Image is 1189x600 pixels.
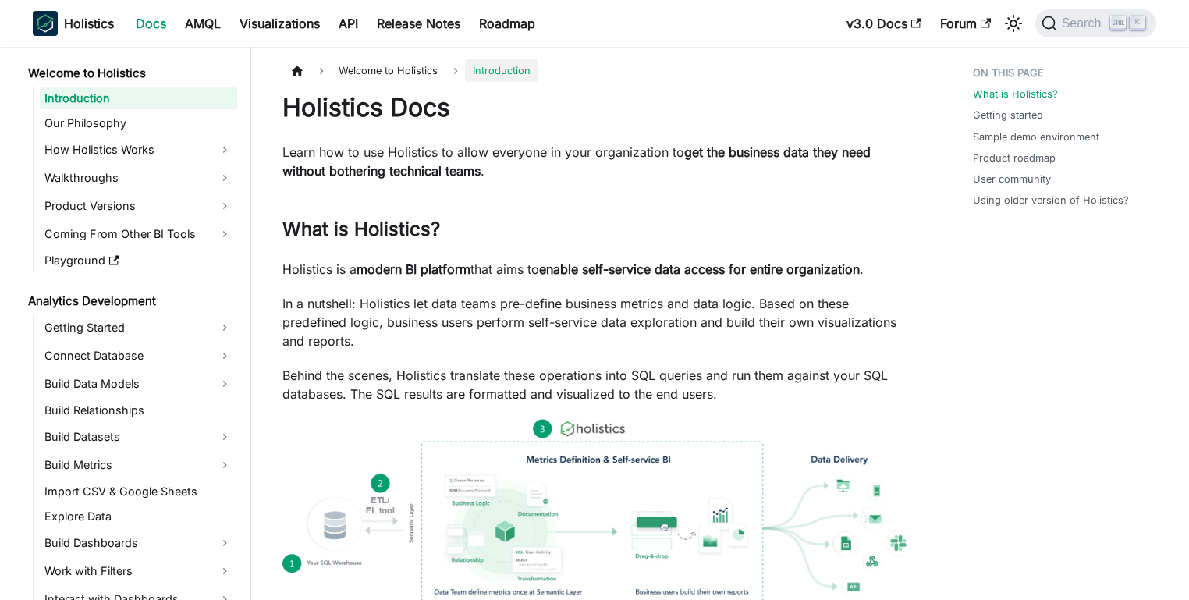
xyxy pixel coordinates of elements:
a: Docs [126,11,176,36]
img: Holistics [33,11,58,36]
strong: enable self-service data access for entire organization [539,261,860,277]
a: Walkthroughs [40,165,237,190]
p: In a nutshell: Holistics let data teams pre-define business metrics and data logic. Based on thes... [282,294,910,350]
kbd: K [1130,16,1145,30]
a: Import CSV & Google Sheets [40,481,237,502]
nav: Breadcrumbs [282,59,910,82]
a: API [329,11,367,36]
a: Build Datasets [40,424,237,449]
h2: What is Holistics? [282,218,910,247]
a: Roadmap [470,11,545,36]
a: Welcome to Holistics [23,62,237,84]
a: v3.0 Docs [837,11,931,36]
a: Forum [931,11,1000,36]
span: Search [1057,16,1111,30]
a: Product Versions [40,193,237,218]
a: Explore Data [40,506,237,527]
a: Work with Filters [40,559,237,584]
a: Playground [40,250,237,272]
a: Build Dashboards [40,531,237,556]
a: Connect Database [40,343,237,368]
a: AMQL [176,11,230,36]
h1: Holistics Docs [282,92,910,123]
a: Our Philosophy [40,112,237,134]
button: Switch between dark and light mode (currently light mode) [1001,11,1026,36]
a: Using older version of Holistics? [973,193,1129,208]
p: Behind the scenes, Holistics translate these operations into SQL queries and run them against you... [282,366,910,403]
b: Holistics [64,14,114,33]
span: Welcome to Holistics [331,59,445,82]
button: Search (Ctrl+K) [1035,9,1156,37]
a: What is Holistics? [973,87,1058,101]
a: Build Data Models [40,371,237,396]
a: Sample demo environment [973,130,1099,144]
a: Analytics Development [23,290,237,312]
a: Getting Started [40,315,237,340]
a: Build Relationships [40,399,237,421]
a: How Holistics Works [40,137,237,162]
a: Home page [282,59,312,82]
a: Introduction [40,87,237,109]
span: Introduction [465,59,538,82]
a: Visualizations [230,11,329,36]
a: Release Notes [367,11,470,36]
a: Product roadmap [973,151,1056,165]
a: Getting started [973,108,1043,122]
nav: Docs sidebar [17,47,251,600]
p: Learn how to use Holistics to allow everyone in your organization to . [282,143,910,180]
a: User community [973,172,1051,186]
a: HolisticsHolistics [33,11,114,36]
a: Coming From Other BI Tools [40,222,237,247]
p: Holistics is a that aims to . [282,260,910,279]
a: Build Metrics [40,453,237,478]
strong: modern BI platform [357,261,470,277]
